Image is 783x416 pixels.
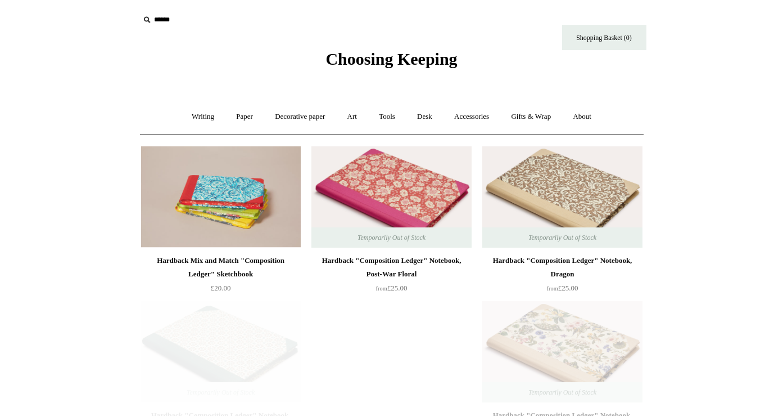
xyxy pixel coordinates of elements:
div: Hardback "Composition Ledger" Notebook, Dragon [485,254,639,281]
a: Paper [226,102,263,132]
a: Hardback "Composition Ledger" Notebook, English Garden Hardback "Composition Ledger" Notebook, En... [482,301,642,402]
span: Temporarily Out of Stock [517,382,608,402]
a: Hardback "Composition Ledger" Notebook, Dragon from£25.00 [482,254,642,300]
a: Writing [182,102,224,132]
div: Hardback "Composition Ledger" Notebook, Post-War Floral [314,254,468,281]
img: Hardback "Composition Ledger" Notebook, Dragon [482,146,642,248]
img: Hardback "Composition Ledger" Notebook, Post-War Floral [311,146,471,248]
span: £25.00 [547,284,578,292]
a: Hardback Mix and Match "Composition Ledger" Sketchbook £20.00 [141,254,301,300]
a: Art [337,102,367,132]
a: Hardback "Composition Ledger" Notebook, Post-War Floral Hardback "Composition Ledger" Notebook, P... [311,146,471,248]
span: £25.00 [376,284,408,292]
span: £20.00 [211,284,231,292]
img: Hardback Mix and Match "Composition Ledger" Sketchbook [141,146,301,248]
a: Hardback "Composition Ledger" Notebook, Dragon Hardback "Composition Ledger" Notebook, Dragon Tem... [482,146,642,248]
span: from [547,285,558,292]
span: from [376,285,387,292]
a: About [563,102,601,132]
a: Accessories [444,102,499,132]
a: Desk [407,102,442,132]
span: Choosing Keeping [325,50,457,68]
a: Hardback "Composition Ledger" Notebook, Post-War Floral from£25.00 [311,254,471,300]
a: Gifts & Wrap [501,102,561,132]
a: Tools [369,102,405,132]
a: Choosing Keeping [325,59,457,66]
a: Hardback Mix and Match "Composition Ledger" Sketchbook Hardback Mix and Match "Composition Ledger... [141,146,301,248]
span: Temporarily Out of Stock [175,382,266,402]
span: Temporarily Out of Stock [346,227,437,248]
a: Hardback "Composition Ledger" Notebook, Floral Tile Hardback "Composition Ledger" Notebook, Flora... [141,301,301,402]
div: Hardback Mix and Match "Composition Ledger" Sketchbook [144,254,298,281]
a: Decorative paper [265,102,335,132]
img: Hardback "Composition Ledger" Notebook, Floral Tile [141,301,301,402]
span: Temporarily Out of Stock [517,227,608,248]
a: Shopping Basket (0) [562,25,646,50]
img: Hardback "Composition Ledger" Notebook, English Garden [482,301,642,402]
